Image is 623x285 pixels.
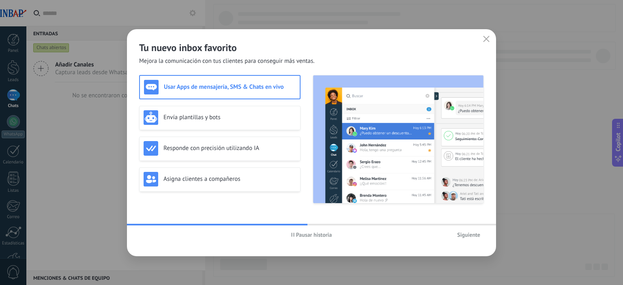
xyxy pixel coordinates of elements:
[296,232,332,238] span: Pausar historia
[288,229,336,241] button: Pausar historia
[139,41,484,54] h2: Tu nuevo inbox favorito
[163,144,296,152] h3: Responde con precisión utilizando IA
[457,232,480,238] span: Siguiente
[163,114,296,121] h3: Envía plantillas y bots
[163,175,296,183] h3: Asigna clientes a compañeros
[453,229,484,241] button: Siguiente
[139,57,315,65] span: Mejora la comunicación con tus clientes para conseguir más ventas.
[164,83,296,91] h3: Usar Apps de mensajería, SMS & Chats en vivo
